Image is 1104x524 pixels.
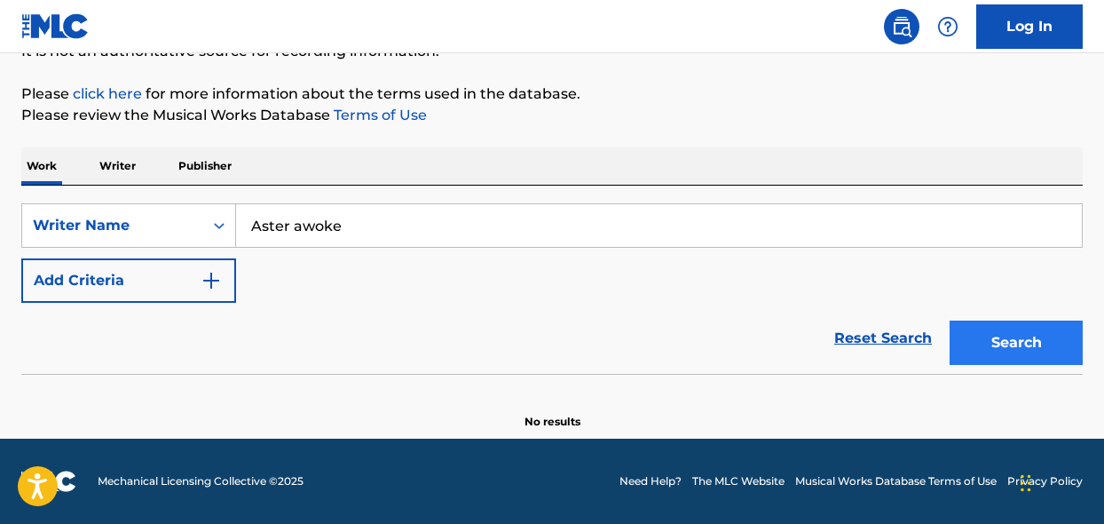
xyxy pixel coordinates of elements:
a: Musical Works Database Terms of Use [795,473,997,489]
p: Please review the Musical Works Database [21,105,1083,126]
a: Reset Search [825,319,941,358]
img: search [891,16,912,37]
img: logo [21,471,76,492]
p: Work [21,147,62,185]
img: help [937,16,958,37]
iframe: Chat Widget [1015,439,1104,524]
a: The MLC Website [692,473,785,489]
p: No results [524,393,580,430]
a: click here [73,85,142,102]
p: Publisher [173,147,237,185]
a: Terms of Use [330,107,427,123]
p: Please for more information about the terms used in the database. [21,83,1083,105]
img: MLC Logo [21,13,90,39]
img: 9d2ae6d4665cec9f34b9.svg [201,270,222,291]
a: Need Help? [619,473,682,489]
a: Privacy Policy [1007,473,1083,489]
a: Log In [976,4,1083,49]
span: Mechanical Licensing Collective © 2025 [98,473,304,489]
div: Writer Name [33,215,193,236]
div: Help [930,9,966,44]
p: Writer [94,147,141,185]
a: Public Search [884,9,919,44]
div: Drag [1021,457,1031,510]
button: Add Criteria [21,258,236,303]
form: Search Form [21,203,1083,374]
button: Search [950,321,1083,365]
